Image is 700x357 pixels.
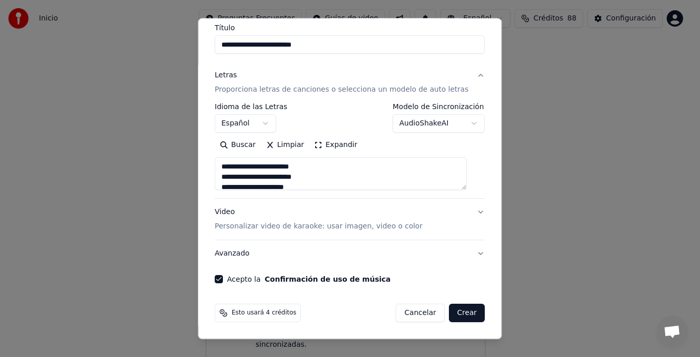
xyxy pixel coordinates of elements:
[449,304,485,323] button: Crear
[215,62,485,103] button: LetrasProporciona letras de canciones o selecciona un modelo de auto letras
[215,71,237,81] div: Letras
[265,276,391,283] button: Acepto la
[310,137,363,154] button: Expandir
[215,103,485,199] div: LetrasProporciona letras de canciones o selecciona un modelo de auto letras
[232,309,296,318] span: Esto usará 4 créditos
[215,103,287,111] label: Idioma de las Letras
[396,304,445,323] button: Cancelar
[215,137,261,154] button: Buscar
[215,222,422,232] p: Personalizar video de karaoke: usar imagen, video o color
[215,85,468,95] p: Proporciona letras de canciones o selecciona un modelo de auto letras
[215,25,485,32] label: Título
[261,137,309,154] button: Limpiar
[227,276,390,283] label: Acepto la
[215,241,485,267] button: Avanzado
[215,199,485,240] button: VideoPersonalizar video de karaoke: usar imagen, video o color
[393,103,485,111] label: Modelo de Sincronización
[215,207,422,232] div: Video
